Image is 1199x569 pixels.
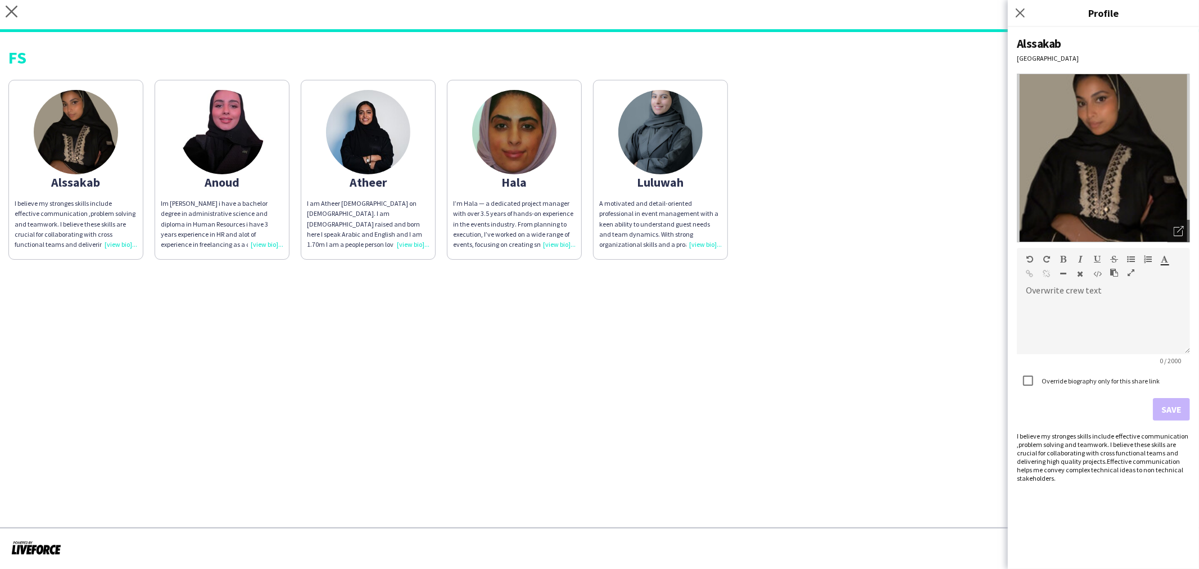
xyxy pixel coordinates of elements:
div: [GEOGRAPHIC_DATA] [1017,54,1190,62]
div: I’m Hala — a dedicated project manager with over 3.5 years of hands-on experience in the events i... [453,198,576,250]
button: Underline [1093,255,1101,264]
div: A motivated and detail-oriented professional in event management with a keen ability to understan... [599,198,722,250]
div: I am Atheer [DEMOGRAPHIC_DATA] on [DEMOGRAPHIC_DATA]. I am [DEMOGRAPHIC_DATA] raised and born her... [307,198,429,250]
button: Paste as plain text [1110,268,1118,277]
div: Hala [453,177,576,187]
div: Im [PERSON_NAME] i have a bachelor degree in administrative science and diploma in Human Resource... [161,198,283,250]
button: Undo [1026,255,1034,264]
button: Clear Formatting [1076,269,1084,278]
button: Text Color [1161,255,1169,264]
img: Crew avatar or photo [1017,74,1190,242]
button: Bold [1060,255,1067,264]
label: Override biography only for this share link [1039,377,1160,385]
img: thumb-6788c0e246ea6.jpeg [326,90,410,174]
img: thumb-67f4403e4361e.jpeg [472,90,556,174]
button: Ordered List [1144,255,1152,264]
button: Strikethrough [1110,255,1118,264]
button: Redo [1043,255,1051,264]
img: thumb-6569adf229851.jpeg [180,90,264,174]
img: Powered by Liveforce [11,540,61,556]
button: HTML Code [1093,269,1101,278]
span: 0 / 2000 [1151,356,1190,365]
div: FS [8,49,1191,66]
div: Alssakab [1017,36,1190,51]
img: thumb-670524f6f08ae.jpg [618,90,703,174]
img: thumb-67377c673ec13.jpeg [34,90,118,174]
div: Anoud [161,177,283,187]
div: Alssakab [15,177,137,187]
div: Luluwah [599,177,722,187]
div: I believe my stronges skills include effective communication ,problem solving and teamwork. I bel... [15,198,137,250]
button: Fullscreen [1127,268,1135,277]
button: Horizontal Line [1060,269,1067,278]
div: Open photos pop-in [1168,220,1190,242]
div: I believe my stronges skills include effective communication ,problem solving and teamwork. I bel... [1017,432,1190,482]
button: Unordered List [1127,255,1135,264]
div: Atheer [307,177,429,187]
h3: Profile [1008,6,1199,20]
button: Italic [1076,255,1084,264]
